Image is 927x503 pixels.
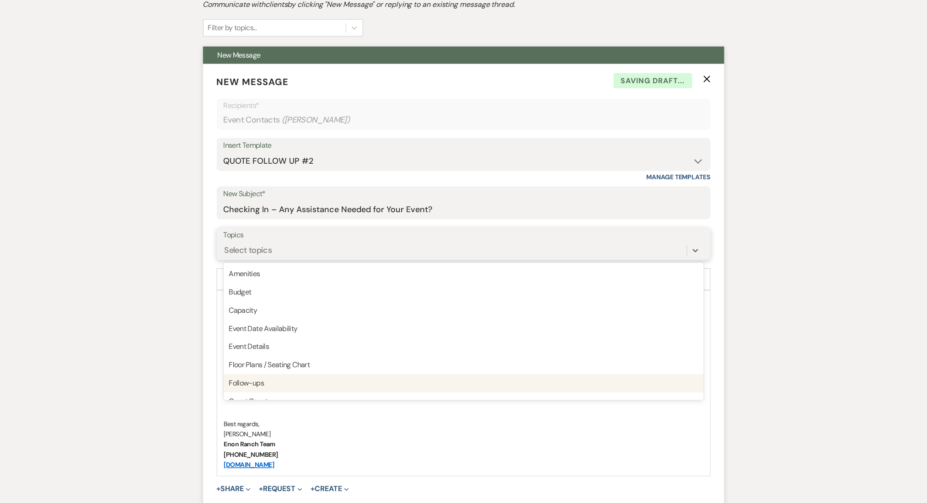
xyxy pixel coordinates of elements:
[224,451,278,459] strong: [PHONE_NUMBER]
[647,173,711,181] a: Manage Templates
[224,187,704,201] label: New Subject*
[225,244,272,257] div: Select topics
[224,440,276,449] strong: Enon Ranch Team
[208,22,257,33] div: Filter by topics...
[224,356,704,375] div: Floor Plans / Seating Chart
[311,486,348,493] button: Create
[224,393,704,411] div: Guest Count
[224,229,704,242] label: Topics
[224,283,704,301] div: Budget
[217,486,221,493] span: +
[224,100,704,112] p: Recipients*
[217,76,289,88] span: New Message
[224,461,274,469] a: [DOMAIN_NAME]
[224,419,703,429] p: Best regards,
[224,320,704,338] div: Event Date Availability
[614,73,692,89] span: Saving draft...
[224,429,703,439] p: [PERSON_NAME]
[282,114,350,126] span: ( [PERSON_NAME] )
[224,301,704,320] div: Capacity
[224,265,704,283] div: Amenities
[217,486,251,493] button: Share
[224,375,704,393] div: Follow-ups
[259,486,263,493] span: +
[224,111,704,129] div: Event Contacts
[311,486,315,493] span: +
[224,338,704,356] div: Event Details
[218,50,261,60] span: New Message
[224,139,704,152] div: Insert Template
[259,486,302,493] button: Request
